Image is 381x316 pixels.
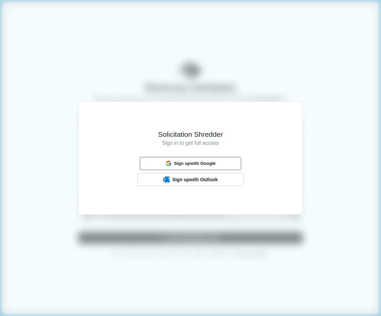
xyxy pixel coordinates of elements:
[140,157,241,170] button: Sign upwith Google
[163,177,170,183] img: Outlook Logo
[174,161,216,166] span: Sign up with Google
[88,130,293,139] h1: Solicitation Shredder
[172,177,218,183] span: Sign up with Outlook
[137,173,244,186] button: Outlook LogoSign upwith Outlook
[88,139,293,147] h1: Sign in to get full access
